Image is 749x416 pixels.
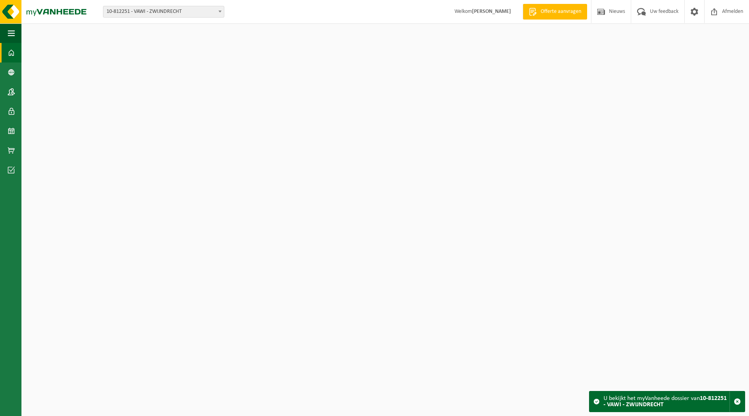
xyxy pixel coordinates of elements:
strong: [PERSON_NAME] [472,9,511,14]
span: 10-812251 - VAWI - ZWIJNDRECHT [103,6,224,18]
div: U bekijkt het myVanheede dossier van [603,391,729,412]
strong: 10-812251 - VAWI - ZWIJNDRECHT [603,395,727,408]
span: 10-812251 - VAWI - ZWIJNDRECHT [103,6,224,17]
a: Offerte aanvragen [523,4,587,20]
span: Offerte aanvragen [539,8,583,16]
